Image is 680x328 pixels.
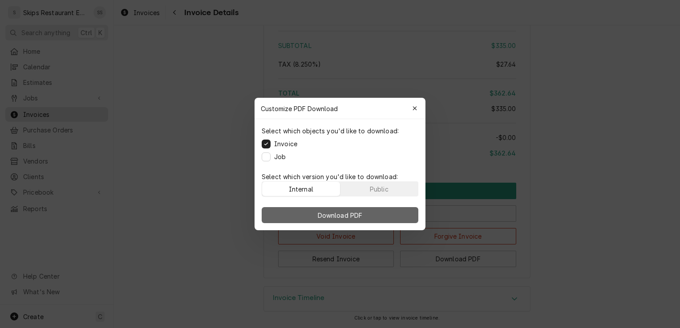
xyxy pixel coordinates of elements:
[262,207,418,223] button: Download PDF
[274,152,286,161] label: Job
[316,211,364,220] span: Download PDF
[255,98,425,119] div: Customize PDF Download
[262,126,399,136] p: Select which objects you'd like to download:
[274,139,297,148] label: Invoice
[370,184,389,194] div: Public
[262,172,418,181] p: Select which version you'd like to download:
[289,184,313,194] div: Internal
